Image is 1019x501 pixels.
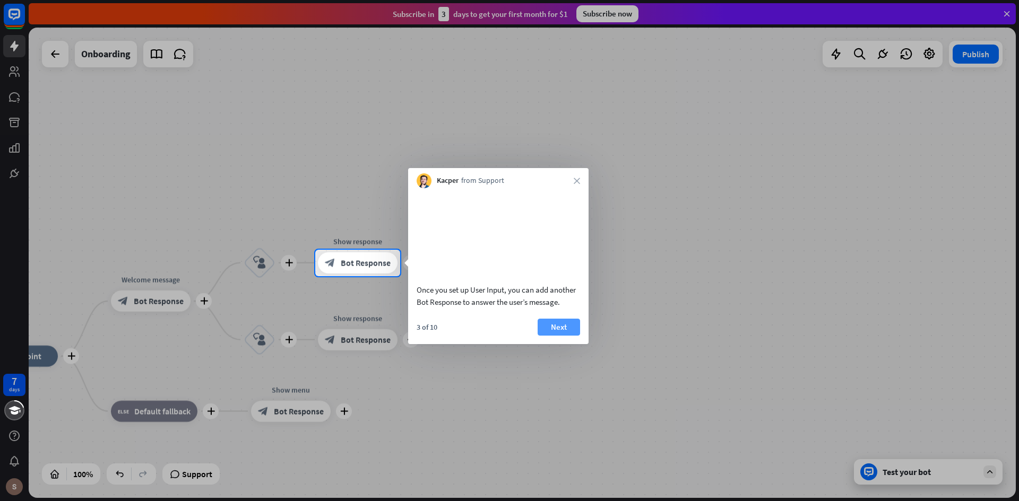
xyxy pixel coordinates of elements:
button: Open LiveChat chat widget [8,4,40,36]
i: close [574,178,580,184]
button: Next [538,319,580,336]
div: Once you set up User Input, you can add another Bot Response to answer the user’s message. [417,284,580,308]
span: from Support [461,175,504,186]
div: 3 of 10 [417,322,437,332]
i: block_bot_response [325,258,335,268]
span: Kacper [437,175,459,186]
span: Bot Response [341,258,391,268]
